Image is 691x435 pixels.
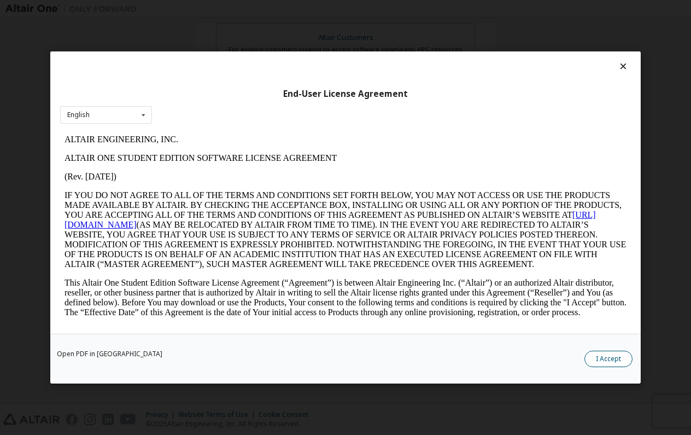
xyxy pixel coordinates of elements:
p: IF YOU DO NOT AGREE TO ALL OF THE TERMS AND CONDITIONS SET FORTH BELOW, YOU MAY NOT ACCESS OR USE... [4,60,566,139]
p: ALTAIR ONE STUDENT EDITION SOFTWARE LICENSE AGREEMENT [4,23,566,33]
p: This Altair One Student Edition Software License Agreement (“Agreement”) is between Altair Engine... [4,148,566,187]
div: End-User License Agreement [60,89,631,100]
div: English [67,112,90,118]
p: ALTAIR ENGINEERING, INC. [4,4,566,14]
a: Open PDF in [GEOGRAPHIC_DATA] [57,351,162,357]
button: I Accept [584,351,633,367]
a: [URL][DOMAIN_NAME] [4,80,536,99]
p: (Rev. [DATE]) [4,42,566,51]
